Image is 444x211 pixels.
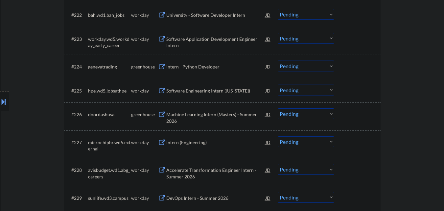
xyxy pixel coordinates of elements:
div: #222 [71,12,83,18]
div: workday [131,139,158,146]
div: Intern (Engineering) [166,139,266,146]
div: greenhouse [131,111,158,118]
div: greenhouse [131,64,158,70]
div: workday [131,12,158,18]
div: University - Software Developer Intern [166,12,266,18]
div: JD [265,9,271,21]
div: #223 [71,36,83,42]
div: JD [265,136,271,148]
div: JD [265,33,271,45]
div: DevOps Intern - Summer 2026 [166,195,266,201]
div: workday [131,36,158,42]
div: JD [265,61,271,72]
div: JD [265,108,271,120]
div: sunlife.wd3.campus [88,195,131,201]
div: JD [265,164,271,176]
div: avisbudget.wd1.abg_careers [88,167,131,180]
div: Accelerate Transformation Engineer Intern - Summer 2026 [166,167,266,180]
div: Machine Learning Intern (Masters) - Summer 2026 [166,111,266,124]
div: Intern - Python Developer [166,64,266,70]
div: Software Engineering Intern ([US_STATE]) [166,88,266,94]
div: JD [265,192,271,204]
div: JD [265,85,271,96]
div: #229 [71,195,83,201]
div: workday [131,195,158,201]
div: Software Application Development Engineer Intern [166,36,266,49]
div: bah.wd1.bah_jobs [88,12,131,18]
div: workday [131,167,158,173]
div: workday.wd5.workday_early_career [88,36,131,49]
div: #228 [71,167,83,173]
div: workday [131,88,158,94]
